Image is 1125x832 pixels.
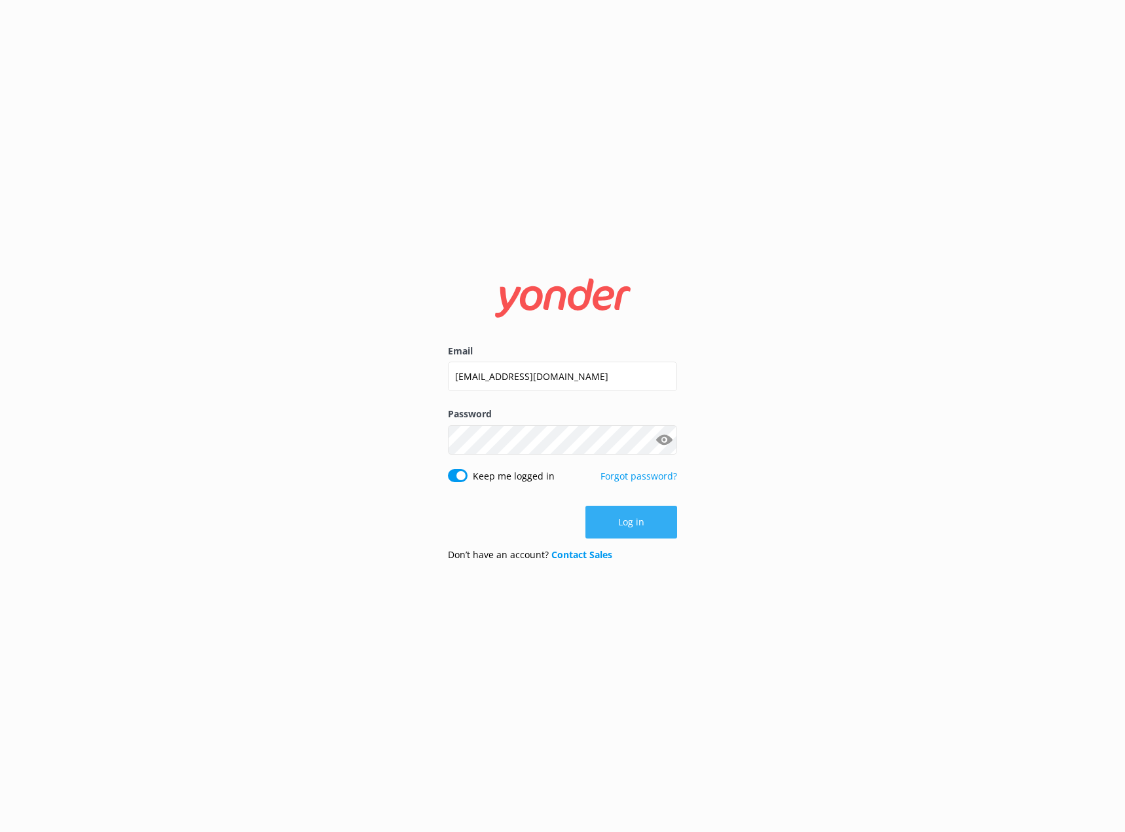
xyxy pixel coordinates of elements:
a: Contact Sales [551,548,612,561]
button: Log in [585,506,677,539]
button: Show password [651,426,677,453]
label: Password [448,407,677,421]
label: Keep me logged in [473,469,555,483]
input: user@emailaddress.com [448,362,677,391]
a: Forgot password? [600,470,677,482]
p: Don’t have an account? [448,548,612,562]
label: Email [448,344,677,358]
